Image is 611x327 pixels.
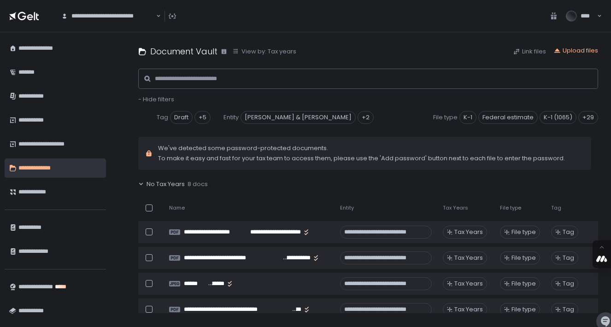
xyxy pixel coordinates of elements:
span: Tag [563,305,574,314]
span: To make it easy and fast for your tax team to access them, please use the 'Add password' button n... [158,154,565,163]
span: File type [500,204,521,211]
button: Link files [513,47,546,56]
div: +5 [194,111,211,124]
span: Entity [340,204,354,211]
span: We've detected some password-protected documents. [158,144,565,152]
span: K-1 [459,111,476,124]
span: Name [169,204,185,211]
span: Tag [563,254,574,262]
div: Search for option [55,6,161,26]
div: +29 [578,111,598,124]
span: K-1 (1065) [540,111,576,124]
span: Federal estimate [478,111,538,124]
span: Tax Years [443,204,468,211]
span: Entity [223,113,239,122]
span: [PERSON_NAME] & [PERSON_NAME] [241,111,356,124]
div: +2 [358,111,374,124]
h1: Document Vault [150,45,217,58]
span: Tax Years [454,254,483,262]
span: File type [511,228,536,236]
span: 8 docs [188,180,208,188]
button: View by: Tax years [232,47,296,56]
span: File type [511,280,536,288]
span: Tag [157,113,168,122]
button: Upload files [553,47,598,55]
span: Tax Years [454,305,483,314]
span: File type [433,113,458,122]
span: Tag [551,204,561,211]
span: Tag [563,280,574,288]
span: No Tax Years [147,180,185,188]
button: - Hide filters [138,95,174,104]
span: Draft [170,111,193,124]
span: Tax Years [454,228,483,236]
span: Tax Years [454,280,483,288]
span: File type [511,305,536,314]
span: File type [511,254,536,262]
span: Tag [563,228,574,236]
